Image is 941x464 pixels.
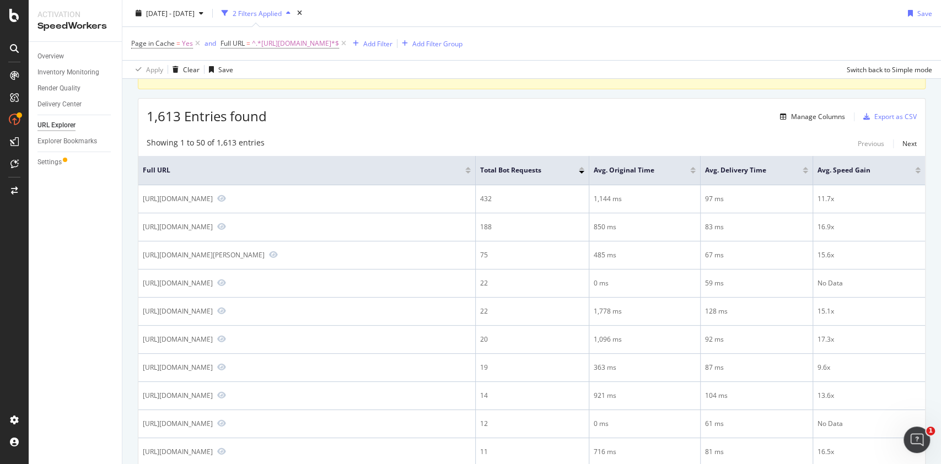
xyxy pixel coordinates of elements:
div: 17.3x [818,334,921,344]
a: Render Quality [37,83,114,94]
button: Clear [168,61,200,78]
button: Previous [858,137,884,150]
div: 850 ms [594,222,696,232]
div: [URL][DOMAIN_NAME] [143,278,213,288]
div: 14 [480,391,584,401]
div: Manage Columns [791,112,845,121]
div: 12 [480,419,584,429]
span: Page in Cache [131,39,175,48]
a: Explorer Bookmarks [37,136,114,147]
div: 19 [480,363,584,373]
div: 81 ms [705,447,808,457]
div: 20 [480,334,584,344]
span: = [246,39,250,48]
button: Switch back to Simple mode [842,61,932,78]
div: 485 ms [594,250,696,260]
div: 75 [480,250,584,260]
div: 87 ms [705,363,808,373]
div: [URL][DOMAIN_NAME] [143,334,213,344]
div: Previous [858,139,884,148]
button: Add Filter Group [397,37,463,50]
button: and [205,38,216,48]
button: Save [904,4,932,22]
div: Explorer Bookmarks [37,136,97,147]
div: [URL][DOMAIN_NAME] [143,419,213,428]
div: 97 ms [705,194,808,204]
button: 2 Filters Applied [217,4,295,22]
div: 15.1x [818,306,921,316]
a: Preview https://blog.hubspot.com/marketing/multi-channel-cac [217,391,226,399]
span: Yes [182,36,193,51]
div: 67 ms [705,250,808,260]
div: Export as CSV [874,112,917,121]
div: times [295,8,304,19]
span: 1 [926,427,935,435]
div: 104 ms [705,391,808,401]
div: 1,144 ms [594,194,696,204]
div: 92 ms [705,334,808,344]
a: Inventory Monitoring [37,67,114,78]
div: Switch back to Simple mode [847,64,932,74]
div: 59 ms [705,278,808,288]
div: Clear [183,64,200,74]
span: Avg. Speed Gain [818,165,899,175]
div: 921 ms [594,391,696,401]
button: [DATE] - [DATE] [131,4,208,22]
div: Save [218,64,233,74]
div: 22 [480,278,584,288]
div: 61 ms [705,419,808,429]
div: 15.6x [818,250,921,260]
div: 432 [480,194,584,204]
div: 2 Filters Applied [233,8,282,18]
div: [URL][DOMAIN_NAME] [143,194,213,203]
div: Next [902,139,917,148]
span: = [176,39,180,48]
span: Avg. Delivery Time [705,165,786,175]
div: 363 ms [594,363,696,373]
div: Delivery Center [37,99,82,110]
div: 11 [480,447,584,457]
div: No Data [818,278,921,288]
a: URL Explorer [37,120,114,131]
div: 716 ms [594,447,696,457]
div: 128 ms [705,306,808,316]
div: Overview [37,51,64,62]
button: Apply [131,61,163,78]
a: Preview https://blog.hubspot.com/marketing/ai-avatar-tools [217,363,226,371]
a: Delivery Center [37,99,114,110]
div: 0 ms [594,419,696,429]
span: Full URL [221,39,245,48]
span: Full URL [143,165,449,175]
span: Total Bot Requests [480,165,562,175]
a: Preview https://blog.hubspot.com/marketing/brand-voice-tips [217,447,226,455]
div: 83 ms [705,222,808,232]
button: Add Filter [348,37,392,50]
div: [URL][DOMAIN_NAME][PERSON_NAME] [143,250,265,260]
div: Showing 1 to 50 of 1,613 entries [147,137,265,150]
a: Overview [37,51,114,62]
div: Save [917,8,932,18]
span: 1,613 Entries found [147,107,267,125]
a: Settings [37,157,114,168]
div: [URL][DOMAIN_NAME] [143,363,213,372]
span: Avg. Original Time [594,165,674,175]
button: Export as CSV [859,108,917,126]
div: 16.5x [818,447,921,457]
div: Inventory Monitoring [37,67,99,78]
button: Save [205,61,233,78]
div: and [205,39,216,48]
div: 9.6x [818,363,921,373]
div: 0 ms [594,278,696,288]
div: 13.6x [818,391,921,401]
div: [URL][DOMAIN_NAME] [143,222,213,231]
a: Preview https://blog.hubspot.com/marketing/instagram-ai-tools [217,307,226,315]
div: 11.7x [818,194,921,204]
div: [URL][DOMAIN_NAME] [143,306,213,316]
span: [DATE] - [DATE] [146,8,195,18]
button: Next [902,137,917,150]
div: Apply [146,64,163,74]
div: 188 [480,222,584,232]
div: [URL][DOMAIN_NAME] [143,391,213,400]
iframe: Intercom live chat [904,427,930,453]
a: Preview https://blog.hubspot.com/marketing/page/6 [217,335,226,343]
